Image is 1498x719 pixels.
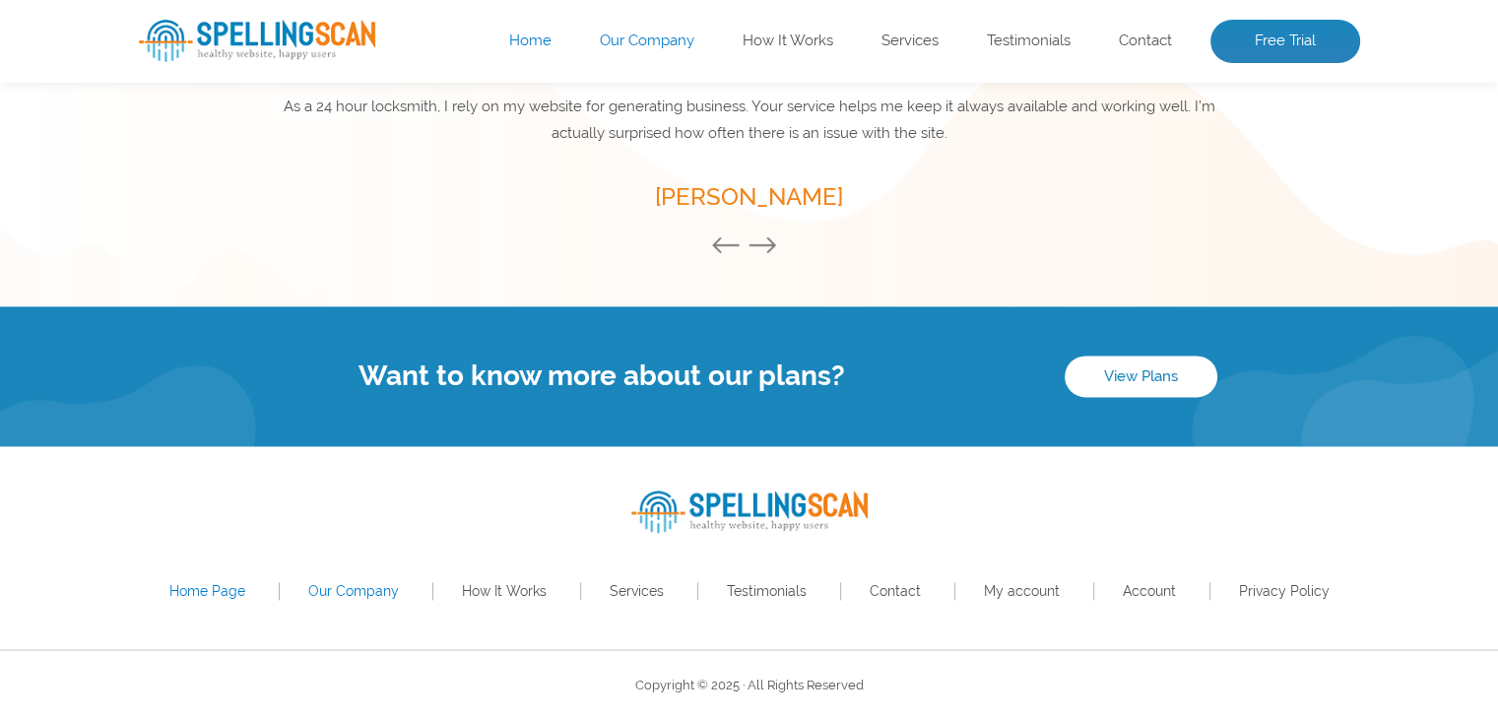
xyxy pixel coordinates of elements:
img: spellingScan [631,490,868,533]
button: Previous [711,235,750,257]
img: spellingScan [139,20,375,62]
a: View Plans [1065,356,1217,397]
a: Contact [870,583,921,599]
a: Services [610,583,664,599]
h1: Website Analysis [139,80,842,149]
nav: Footer Primary Menu [139,577,1360,605]
img: Free Webiste Analysis [872,64,1360,399]
a: Contact [1119,32,1172,51]
a: My account [984,583,1060,599]
a: Testimonials [987,32,1071,51]
a: Our Company [308,583,399,599]
a: Home [509,32,552,51]
a: Testimonials [727,583,807,599]
a: How It Works [743,32,833,51]
a: Home Page [169,583,245,599]
button: Scan Website [139,319,314,368]
a: How It Works [462,583,547,599]
span: Free [139,80,262,149]
a: Our Company [600,32,694,51]
span: Copyright © 2025 · All Rights Reserved [635,678,864,692]
a: Services [881,32,939,51]
a: Privacy Policy [1239,583,1330,599]
input: Enter Your URL [139,246,681,299]
a: Account [1123,583,1176,599]
button: Next [748,235,787,257]
img: Free Webiste Analysis [877,113,1270,131]
h4: Want to know more about our plans? [139,359,1065,392]
p: Enter your website’s URL to see spelling mistakes, broken links and more [139,168,842,231]
a: Free Trial [1210,20,1360,63]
